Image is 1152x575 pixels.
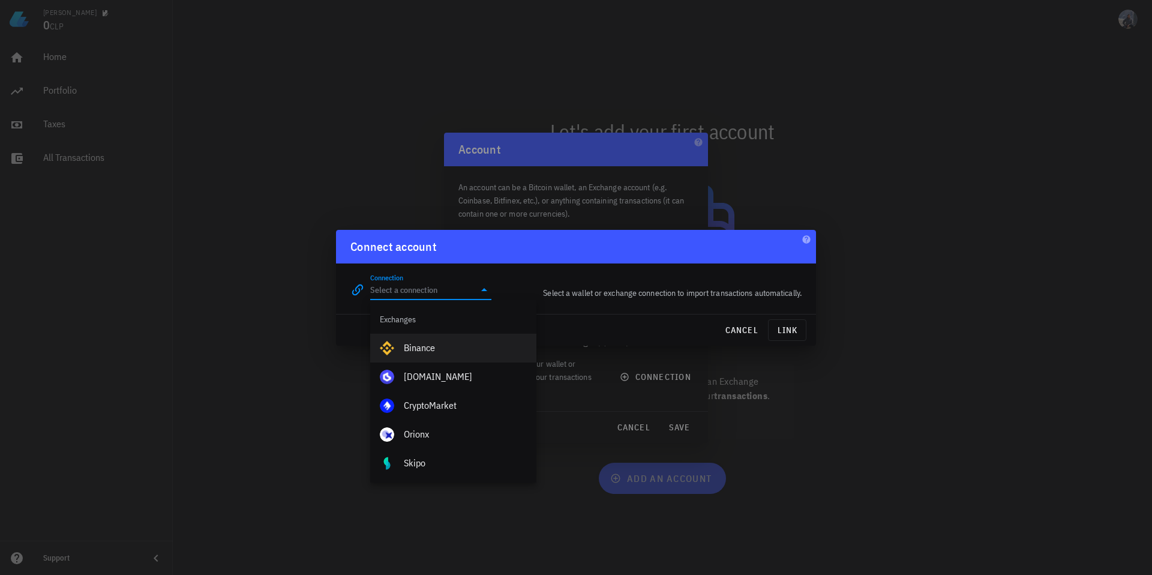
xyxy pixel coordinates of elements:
[370,280,475,300] input: Select a connection
[768,319,806,341] button: link
[499,279,809,307] div: Select a wallet or exchange connection to import transactions automatically.
[370,305,536,334] div: Exchanges
[370,273,403,282] label: Connection
[724,325,758,336] span: cancel
[719,319,763,341] button: cancel
[404,342,527,354] div: Binance
[404,429,527,440] div: Orionx
[350,237,437,256] div: Connect account
[773,325,801,336] span: link
[404,457,527,469] div: Skipo
[404,400,527,411] div: CryptoMarket
[404,371,527,382] div: [DOMAIN_NAME]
